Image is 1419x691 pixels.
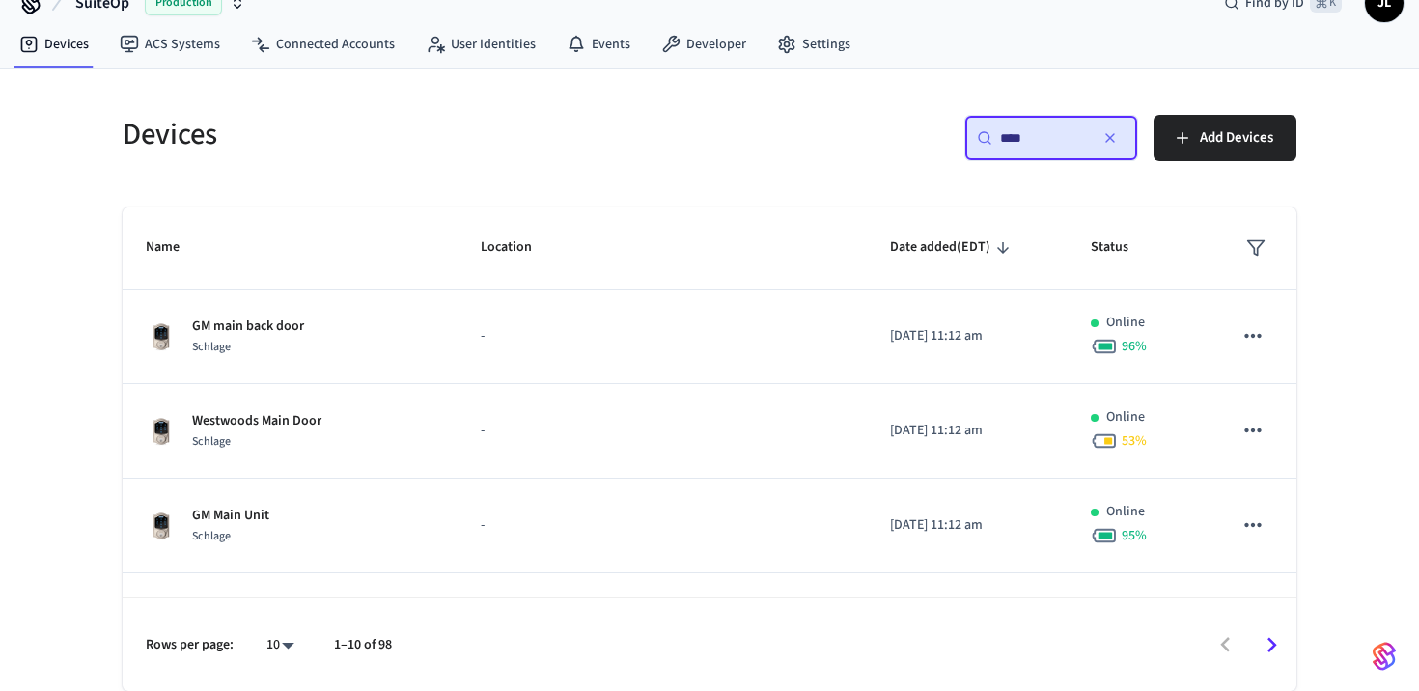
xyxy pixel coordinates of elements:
span: Schlage [192,433,231,450]
a: ACS Systems [104,27,236,62]
img: Schlage Sense Smart Deadbolt with Camelot Trim, Front [146,416,177,447]
img: Schlage Sense Smart Deadbolt with Camelot Trim, Front [146,511,177,541]
p: Rows per page: [146,635,234,655]
span: Name [146,233,205,263]
p: GM Main Unit [192,506,269,526]
p: Online [1106,407,1145,428]
p: - [481,326,844,346]
span: Date added(EDT) [890,233,1016,263]
span: Location [481,233,557,263]
a: Connected Accounts [236,27,410,62]
span: 96 % [1122,337,1147,356]
p: [DATE] 11:12 am [890,326,1045,346]
p: - [481,515,844,536]
p: 1–10 of 98 [334,635,392,655]
h5: Devices [123,115,698,154]
a: Devices [4,27,104,62]
span: Schlage [192,339,231,355]
img: Schlage Sense Smart Deadbolt with Camelot Trim, Front [146,321,177,352]
p: Online [1106,502,1145,522]
a: Events [551,27,646,62]
button: Go to next page [1249,622,1294,668]
p: - [481,421,844,441]
span: Schlage [192,528,231,544]
span: 95 % [1122,526,1147,545]
p: [DATE] 11:12 am [890,515,1045,536]
a: Settings [762,27,866,62]
a: Developer [646,27,762,62]
img: SeamLogoGradient.69752ec5.svg [1373,641,1396,672]
span: Add Devices [1200,125,1273,151]
p: Online [1106,596,1145,617]
p: Online [1106,313,1145,333]
button: Add Devices [1154,115,1296,161]
a: User Identities [410,27,551,62]
p: Westwoods Main Door [192,411,321,431]
p: [DATE] 11:12 am [890,421,1045,441]
div: 10 [257,631,303,659]
p: GM main back door [192,317,304,337]
span: Status [1091,233,1154,263]
span: 53 % [1122,431,1147,451]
